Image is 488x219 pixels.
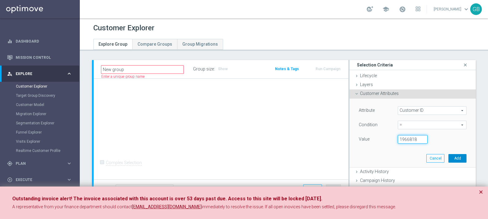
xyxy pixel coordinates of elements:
[16,109,79,119] div: Migration Explorer
[16,121,64,126] a: Segmentation Explorer
[16,178,66,182] span: Execute
[16,130,64,135] a: Funnel Explorer
[326,184,341,193] button: Save
[93,39,223,50] ul: Tabs
[16,162,66,165] span: Plan
[426,154,444,163] button: Cancel
[99,42,127,47] span: Explore Group
[7,39,72,44] button: equalizer Dashboard
[66,71,72,77] i: keyboard_arrow_right
[360,82,373,87] span: Layers
[16,128,79,137] div: Funnel Explorer
[463,6,470,13] span: keyboard_arrow_down
[16,146,79,155] div: Realtime Customer Profile
[202,204,396,209] span: immediately to resolve the issue. If all open inovices have been settled, please disregard this m...
[16,91,79,100] div: Target Group Discovery
[101,186,113,191] label: Folder
[7,177,72,182] button: play_circle_outline Execute keyboard_arrow_right
[359,108,375,113] lable: Attribute
[12,204,132,209] span: A representative from your finance department should contact
[137,42,172,47] span: Compare Groups
[16,100,79,109] div: Customer Model
[7,71,13,77] i: person_search
[93,24,154,32] h1: Customer Explorer
[16,49,72,66] a: Mission Control
[16,84,64,89] a: Customer Explorer
[101,65,184,74] input: Enter a name for this target group
[448,154,467,163] button: Add
[7,71,72,76] button: person_search Explore keyboard_arrow_right
[66,160,72,166] i: keyboard_arrow_right
[7,49,72,66] div: Mission Control
[132,204,202,210] a: [EMAIL_ADDRESS][DOMAIN_NAME]
[16,72,66,76] span: Explore
[360,73,377,78] span: Lifecycle
[462,61,468,69] i: close
[193,66,214,72] label: Group size
[16,148,64,153] a: Realtime Customer Profile
[182,42,218,47] span: Group Migrations
[101,74,145,79] label: Enter a unique group name
[360,91,399,96] span: Customer Attributes
[7,33,72,49] div: Dashboard
[359,136,370,142] label: Value
[470,3,482,15] div: GB
[16,139,64,144] a: Visits Explorer
[16,33,72,49] a: Dashboard
[16,102,64,107] a: Customer Model
[16,137,79,146] div: Visits Explorer
[16,82,79,91] div: Customer Explorer
[274,66,300,72] button: Notes & Tags
[16,119,79,128] div: Segmentation Explorer
[214,66,215,72] label: :
[7,177,13,183] i: play_circle_outline
[7,161,72,166] button: gps_fixed Plan keyboard_arrow_right
[382,6,389,13] span: school
[7,161,66,166] div: Plan
[359,122,378,127] lable: Condition
[106,160,142,166] label: Complex Selection
[433,5,470,14] a: [PERSON_NAME]keyboard_arrow_down
[16,111,64,116] a: Migration Explorer
[357,62,393,68] h3: Selection Criteria
[7,161,13,166] i: gps_fixed
[7,177,66,183] div: Execute
[7,55,72,60] button: Mission Control
[66,177,72,183] i: keyboard_arrow_right
[479,188,483,196] button: Close
[7,71,66,77] div: Explore
[12,196,322,202] strong: Outstanding invoice alert! The invoice associated with this account is over 53 days past due. Acc...
[7,39,13,44] i: equalizer
[303,184,322,193] button: Cancel
[360,178,395,183] span: Campaign History
[16,93,64,98] a: Target Group Discovery
[360,169,389,174] span: Activity History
